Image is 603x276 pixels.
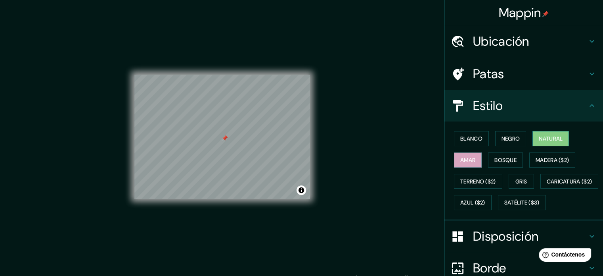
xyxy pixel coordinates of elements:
font: Estilo [473,97,503,114]
font: Negro [502,135,520,142]
img: pin-icon.png [542,11,549,17]
font: Disposición [473,228,538,245]
div: Estilo [444,90,603,122]
font: Terreno ($2) [460,178,496,185]
button: Amar [454,152,482,168]
font: Mappin [499,4,541,21]
button: Natural [532,131,569,146]
font: Patas [473,66,504,82]
canvas: Mapa [134,75,310,199]
button: Gris [509,174,534,189]
font: Amar [460,156,475,164]
font: Ubicación [473,33,529,50]
font: Caricatura ($2) [547,178,592,185]
button: Negro [495,131,526,146]
div: Patas [444,58,603,90]
button: Activar o desactivar atribución [297,185,306,195]
button: Caricatura ($2) [540,174,599,189]
button: Madera ($2) [529,152,575,168]
button: Bosque [488,152,523,168]
div: Disposición [444,220,603,252]
button: Blanco [454,131,489,146]
font: Gris [515,178,527,185]
button: Satélite ($3) [498,195,546,210]
iframe: Lanzador de widgets de ayuda [532,245,594,267]
font: Azul ($2) [460,199,485,207]
button: Azul ($2) [454,195,492,210]
div: Ubicación [444,25,603,57]
font: Bosque [494,156,517,164]
button: Terreno ($2) [454,174,502,189]
font: Blanco [460,135,482,142]
font: Madera ($2) [536,156,569,164]
font: Natural [539,135,563,142]
font: Satélite ($3) [504,199,540,207]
